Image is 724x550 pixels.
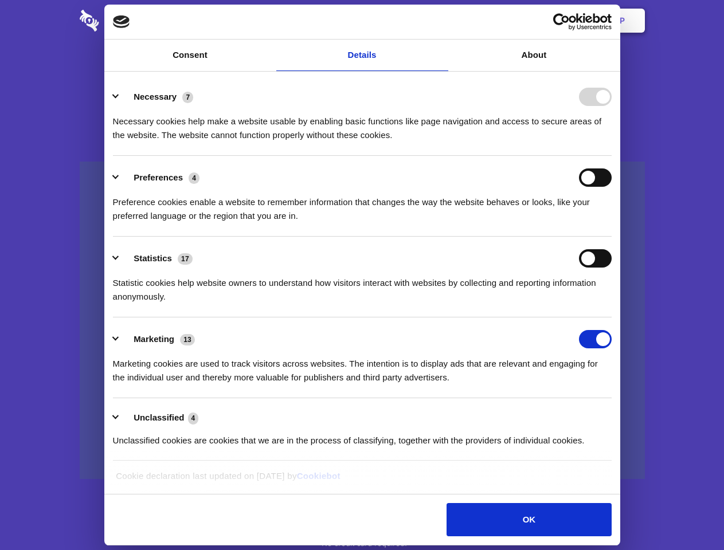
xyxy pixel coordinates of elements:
div: Unclassified cookies are cookies that we are in the process of classifying, together with the pro... [113,425,612,447]
h4: Auto-redaction of sensitive data, encrypted data sharing and self-destructing private chats. Shar... [80,104,645,142]
button: Necessary (7) [113,88,201,106]
span: 4 [188,412,199,424]
button: Preferences (4) [113,168,207,187]
label: Preferences [134,172,183,182]
a: Pricing [336,3,386,38]
a: Details [276,40,448,71]
span: 13 [180,334,195,345]
a: Usercentrics Cookiebot - opens in a new window [511,13,612,30]
span: 7 [182,92,193,103]
span: 17 [178,253,193,265]
span: 4 [189,172,199,184]
iframe: Drift Widget Chat Controller [667,493,710,536]
div: Necessary cookies help make a website usable by enabling basic functions like page navigation and... [113,106,612,142]
button: OK [447,503,611,536]
button: Unclassified (4) [113,411,206,425]
img: logo-wordmark-white-trans-d4663122ce5f474addd5e946df7df03e33cb6a1c49d2221995e7729f52c070b2.svg [80,10,178,32]
button: Marketing (13) [113,330,202,348]
h1: Eliminate Slack Data Loss. [80,52,645,93]
a: Consent [104,40,276,71]
button: Statistics (17) [113,249,200,268]
label: Marketing [134,334,174,344]
a: Wistia video thumbnail [80,162,645,480]
div: Marketing cookies are used to track visitors across websites. The intention is to display ads tha... [113,348,612,384]
div: Statistic cookies help website owners to understand how visitors interact with websites by collec... [113,268,612,304]
label: Statistics [134,253,172,263]
a: Cookiebot [297,471,341,481]
img: logo [113,15,130,28]
label: Necessary [134,92,177,101]
a: Login [520,3,570,38]
a: About [448,40,620,71]
a: Contact [465,3,518,38]
div: Preference cookies enable a website to remember information that changes the way the website beha... [113,187,612,223]
div: Cookie declaration last updated on [DATE] by [107,469,617,492]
